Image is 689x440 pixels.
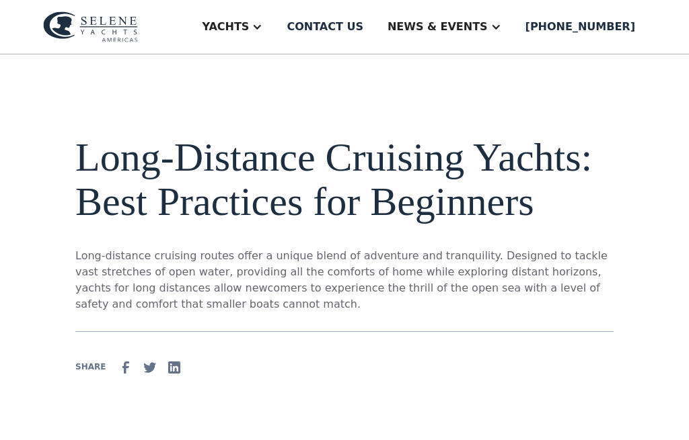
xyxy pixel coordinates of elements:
div: [PHONE_NUMBER] [525,19,635,35]
p: Long-distance cruising routes offer a unique blend of adventure and tranquility. Designed to tack... [75,248,614,312]
img: facebook [118,359,134,376]
img: logo [43,11,138,42]
img: Twitter [142,359,158,376]
div: SHARE [75,361,106,373]
img: Linkedin [166,359,182,376]
div: Contact us [287,19,363,35]
div: Yachts [202,19,249,35]
h1: Long-Distance Cruising Yachts: Best Practices for Beginners [75,135,614,224]
div: News & EVENTS [388,19,488,35]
